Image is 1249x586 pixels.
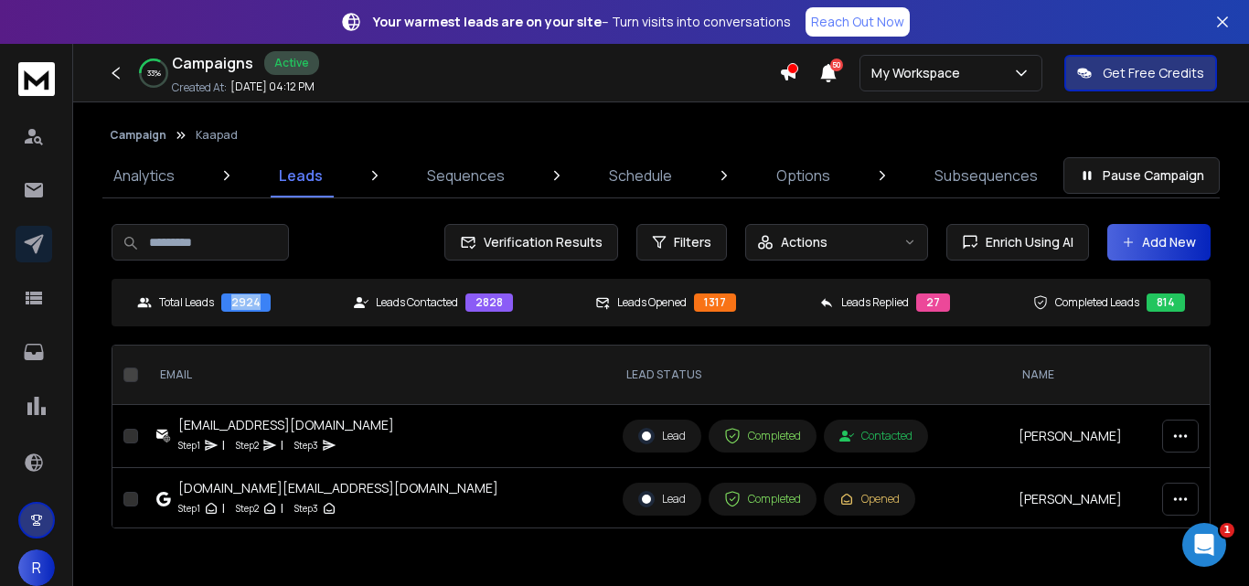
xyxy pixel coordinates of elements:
p: My Workspace [871,64,967,82]
p: Step 2 [236,436,259,454]
p: Subsequences [934,165,1038,186]
button: Filters [636,224,727,261]
p: – Turn visits into conversations [373,13,791,31]
p: 33 % [147,68,161,79]
th: LEAD STATUS [612,346,1008,405]
button: Add New [1107,224,1211,261]
p: Analytics [113,165,175,186]
div: Active [264,51,319,75]
p: Total Leads [159,295,214,310]
a: Subsequences [923,154,1049,197]
a: Sequences [416,154,516,197]
img: logo [18,62,55,96]
p: Leads [279,165,323,186]
a: Schedule [598,154,683,197]
span: Verification Results [476,233,603,251]
p: | [281,436,283,454]
p: Leads Opened [617,295,687,310]
a: Options [765,154,841,197]
div: 2924 [221,293,271,312]
p: Reach Out Now [811,13,904,31]
p: Step 1 [178,436,200,454]
div: Opened [839,492,900,506]
div: Completed [724,428,801,444]
a: Analytics [102,154,186,197]
p: Leads Contacted [376,295,458,310]
button: Enrich Using AI [946,224,1089,261]
button: Get Free Credits [1064,55,1217,91]
span: Enrich Using AI [978,233,1073,251]
div: Contacted [839,429,913,443]
p: Get Free Credits [1103,64,1204,82]
button: Verification Results [444,224,618,261]
span: Filters [674,233,711,251]
p: Kaapad [196,128,238,143]
p: | [222,436,225,454]
h1: Campaigns [172,52,253,74]
p: Step 1 [178,499,200,517]
p: Step 3 [294,436,318,454]
div: Completed [724,491,801,507]
span: 1 [1220,523,1234,538]
p: Actions [781,233,827,251]
p: Leads Replied [841,295,909,310]
p: Step 3 [294,499,318,517]
div: Lead [638,491,686,507]
p: Step 2 [236,499,259,517]
div: 814 [1147,293,1185,312]
button: Campaign [110,128,166,143]
div: 1317 [694,293,736,312]
th: EMAIL [145,346,612,405]
span: 50 [830,59,843,71]
div: [EMAIL_ADDRESS][DOMAIN_NAME] [178,416,394,434]
p: Completed Leads [1055,295,1139,310]
p: Options [776,165,830,186]
button: R [18,549,55,586]
p: Sequences [427,165,505,186]
div: Lead [638,428,686,444]
div: [DOMAIN_NAME][EMAIL_ADDRESS][DOMAIN_NAME] [178,479,498,497]
p: [DATE] 04:12 PM [230,80,315,94]
button: Pause Campaign [1063,157,1220,194]
a: Leads [268,154,334,197]
div: 2828 [465,293,513,312]
strong: Your warmest leads are on your site [373,13,602,30]
p: | [281,499,283,517]
p: | [222,499,225,517]
p: Created At: [172,80,227,95]
iframe: Intercom live chat [1182,523,1226,567]
p: Schedule [609,165,672,186]
a: Reach Out Now [806,7,910,37]
div: 27 [916,293,950,312]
